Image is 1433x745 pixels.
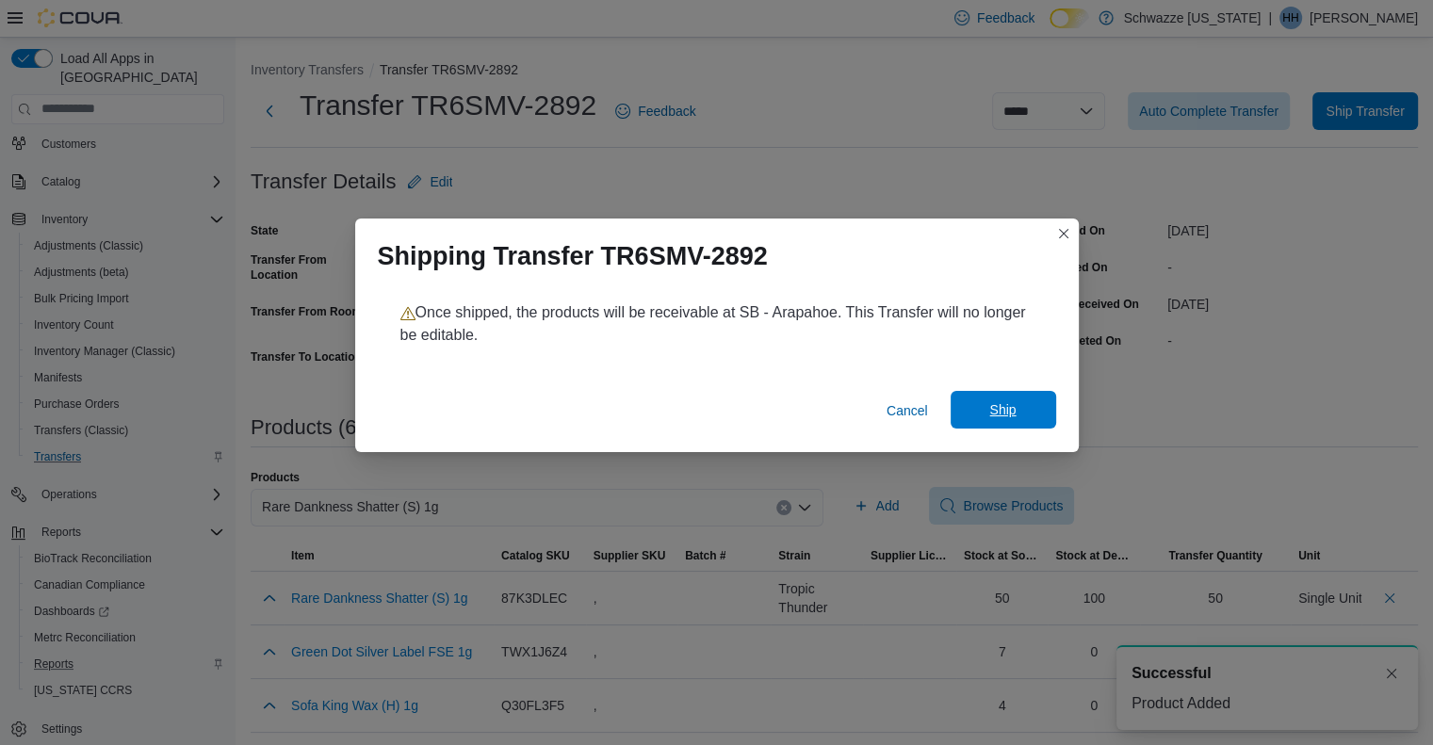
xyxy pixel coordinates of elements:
[378,241,768,271] h1: Shipping Transfer TR6SMV-2892
[951,391,1056,429] button: Ship
[1052,222,1075,245] button: Closes this modal window
[879,392,936,429] button: Cancel
[887,401,928,420] span: Cancel
[400,301,1034,347] p: Once shipped, the products will be receivable at SB - Arapahoe. This Transfer will no longer be e...
[989,400,1016,419] span: Ship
